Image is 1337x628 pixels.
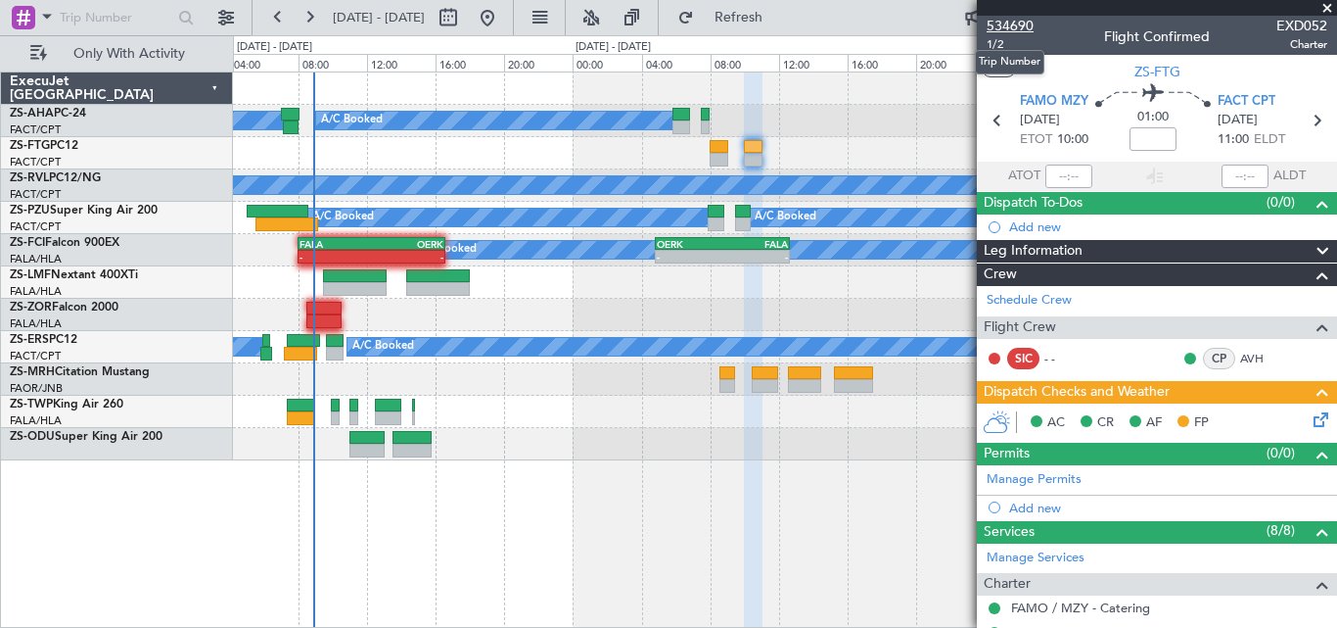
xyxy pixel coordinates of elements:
[312,203,374,232] div: A/C Booked
[237,39,312,56] div: [DATE] - [DATE]
[987,549,1084,568] a: Manage Services
[436,54,504,72] div: 16:00
[10,108,86,120] a: ZS-AHAPC-24
[10,399,53,411] span: ZS-TWP
[984,240,1083,263] span: Leg Information
[657,238,722,250] div: OERK
[10,205,158,217] a: ZS-PZUSuper King Air 200
[1276,16,1327,36] span: EXD052
[10,187,61,202] a: FACT/CPT
[1203,348,1235,369] div: CP
[722,251,788,263] div: -
[1267,520,1295,541] span: (8/8)
[299,54,367,72] div: 08:00
[51,47,207,61] span: Only With Activity
[987,16,1034,36] span: 534690
[10,172,101,184] a: ZS-RVLPC12/NG
[415,235,477,265] div: A/C Booked
[698,11,780,24] span: Refresh
[1020,111,1060,130] span: [DATE]
[333,9,425,26] span: [DATE] - [DATE]
[984,521,1035,544] span: Services
[10,155,61,169] a: FACT/CPT
[10,334,77,346] a: ZS-ERSPC12
[1134,62,1180,82] span: ZS-FTG
[10,349,61,363] a: FACT/CPT
[10,334,49,346] span: ZS-ERS
[10,237,119,249] a: ZS-FCIFalcon 900EX
[987,291,1072,311] a: Schedule Crew
[10,269,51,281] span: ZS-LMF
[372,238,443,250] div: OERK
[1146,413,1162,433] span: AF
[1137,108,1169,127] span: 01:00
[1057,130,1088,150] span: 10:00
[984,264,1017,286] span: Crew
[10,237,45,249] span: ZS-FCI
[1008,167,1040,186] span: ATOT
[10,431,55,443] span: ZS-ODU
[230,54,299,72] div: 04:00
[642,54,711,72] div: 04:00
[984,381,1170,404] span: Dispatch Checks and Weather
[984,573,1031,596] span: Charter
[10,431,162,443] a: ZS-ODUSuper King Air 200
[1194,413,1209,433] span: FP
[10,284,62,299] a: FALA/HLA
[10,140,78,152] a: ZS-FTGPC12
[1218,111,1258,130] span: [DATE]
[352,332,414,362] div: A/C Booked
[10,172,49,184] span: ZS-RVL
[1276,36,1327,53] span: Charter
[10,140,50,152] span: ZS-FTG
[1218,130,1249,150] span: 11:00
[984,443,1030,465] span: Permits
[984,192,1083,215] span: Dispatch To-Dos
[848,54,916,72] div: 16:00
[1020,130,1052,150] span: ETOT
[10,381,63,396] a: FAOR/JNB
[1007,348,1039,369] div: SIC
[60,3,172,32] input: Trip Number
[1104,26,1210,47] div: Flight Confirmed
[10,316,62,331] a: FALA/HLA
[300,238,371,250] div: FALA
[657,251,722,263] div: -
[10,366,150,378] a: ZS-MRHCitation Mustang
[321,106,383,135] div: A/C Booked
[1267,443,1295,463] span: (0/0)
[10,302,118,314] a: ZS-ZORFalcon 2000
[1240,350,1284,367] a: AVH
[10,252,62,266] a: FALA/HLA
[10,219,61,234] a: FACT/CPT
[10,108,54,120] span: ZS-AHA
[1267,192,1295,213] span: (0/0)
[10,302,52,314] span: ZS-ZOR
[779,54,848,72] div: 12:00
[1009,218,1327,235] div: Add new
[10,366,55,378] span: ZS-MRH
[22,38,212,70] button: Only With Activity
[10,399,123,411] a: ZS-TWPKing Air 260
[668,2,786,33] button: Refresh
[1218,92,1275,112] span: FACT CPT
[1045,165,1092,188] input: --:--
[1047,413,1065,433] span: AC
[755,203,816,232] div: A/C Booked
[711,54,779,72] div: 08:00
[10,205,50,217] span: ZS-PZU
[916,54,985,72] div: 20:00
[372,251,443,263] div: -
[1097,413,1114,433] span: CR
[573,54,641,72] div: 00:00
[722,238,788,250] div: FALA
[300,251,371,263] div: -
[987,470,1082,490] a: Manage Permits
[1044,350,1088,367] div: - -
[1009,500,1327,516] div: Add new
[1254,130,1285,150] span: ELDT
[10,269,138,281] a: ZS-LMFNextant 400XTi
[367,54,436,72] div: 12:00
[10,122,61,137] a: FACT/CPT
[1011,600,1150,616] a: FAMO / MZY - Catering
